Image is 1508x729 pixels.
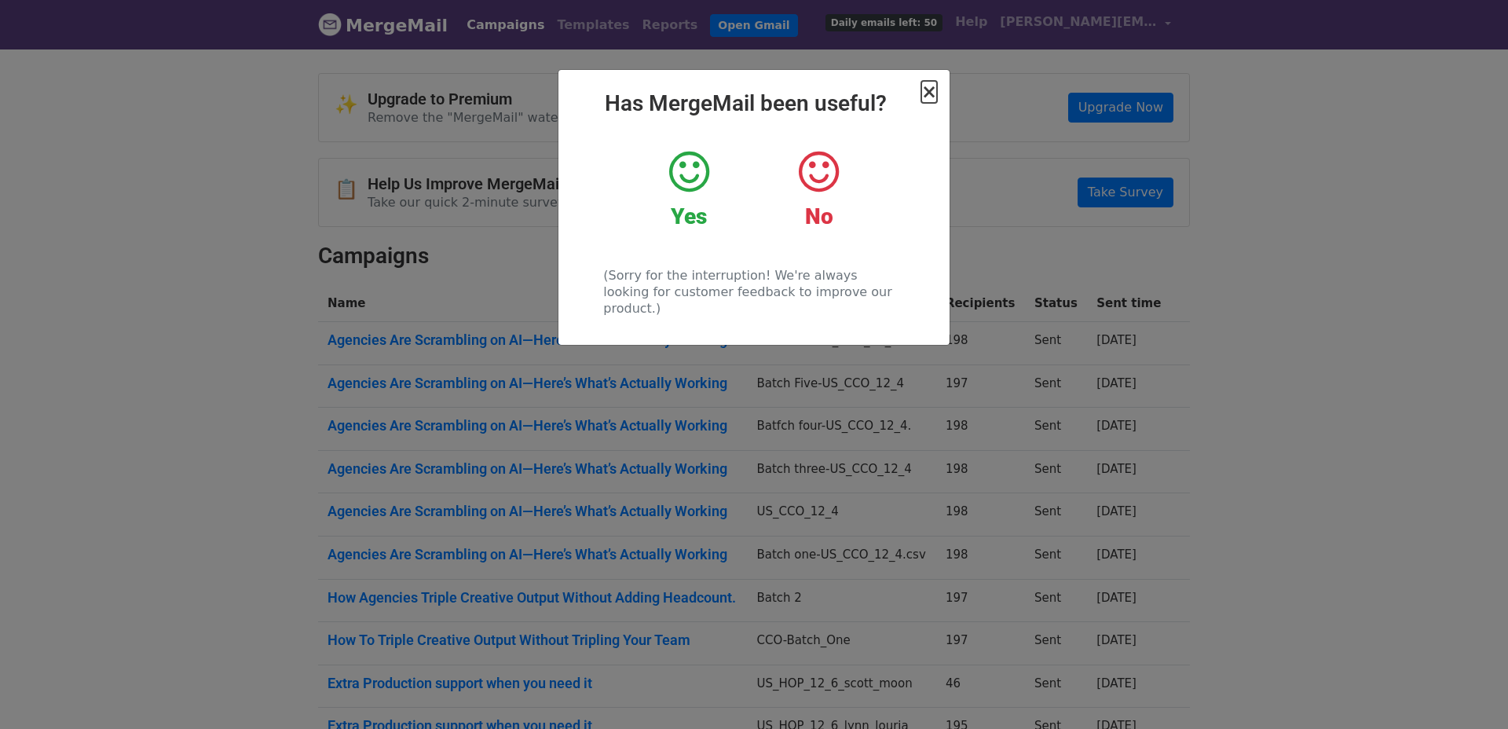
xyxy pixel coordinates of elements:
h2: Has MergeMail been useful? [571,90,937,117]
a: No [766,148,872,230]
strong: Yes [671,203,707,229]
strong: No [805,203,833,229]
span: × [921,81,937,103]
iframe: Chat Widget [1429,654,1508,729]
p: (Sorry for the interruption! We're always looking for customer feedback to improve our product.) [603,267,904,317]
button: Close [921,82,937,101]
a: Yes [636,148,742,230]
